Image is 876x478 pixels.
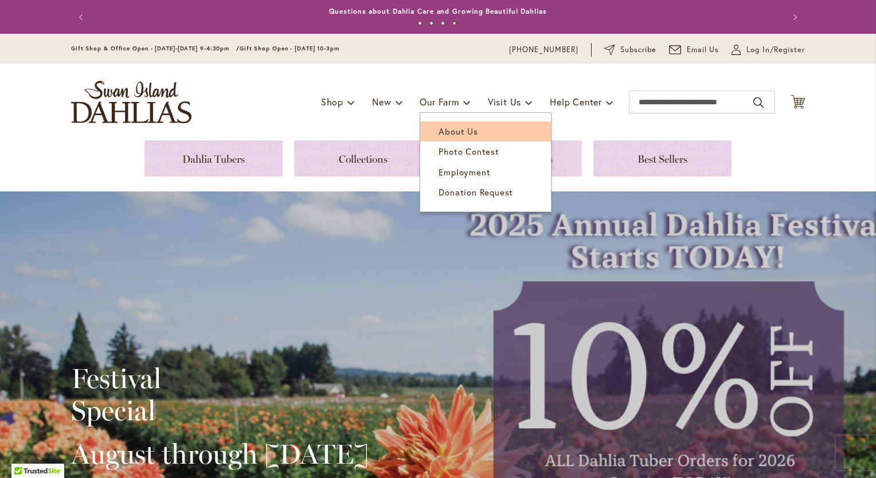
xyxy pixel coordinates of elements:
[732,44,805,56] a: Log In/Register
[429,21,433,25] button: 2 of 4
[71,45,240,52] span: Gift Shop & Office Open - [DATE]-[DATE] 9-4:30pm /
[71,438,369,470] h2: August through [DATE]
[509,44,578,56] a: [PHONE_NUMBER]
[550,96,602,108] span: Help Center
[329,7,546,15] a: Questions about Dahlia Care and Growing Beautiful Dahlias
[669,44,719,56] a: Email Us
[746,44,805,56] span: Log In/Register
[439,166,490,178] span: Employment
[321,96,343,108] span: Shop
[782,6,805,29] button: Next
[604,44,656,56] a: Subscribe
[488,96,521,108] span: Visit Us
[439,186,513,198] span: Donation Request
[372,96,391,108] span: New
[418,21,422,25] button: 1 of 4
[452,21,456,25] button: 4 of 4
[439,146,499,157] span: Photo Contest
[687,44,719,56] span: Email Us
[240,45,339,52] span: Gift Shop Open - [DATE] 10-3pm
[71,6,94,29] button: Previous
[439,126,478,137] span: About Us
[71,81,191,123] a: store logo
[71,362,369,426] h2: Festival Special
[441,21,445,25] button: 3 of 4
[420,96,459,108] span: Our Farm
[620,44,656,56] span: Subscribe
